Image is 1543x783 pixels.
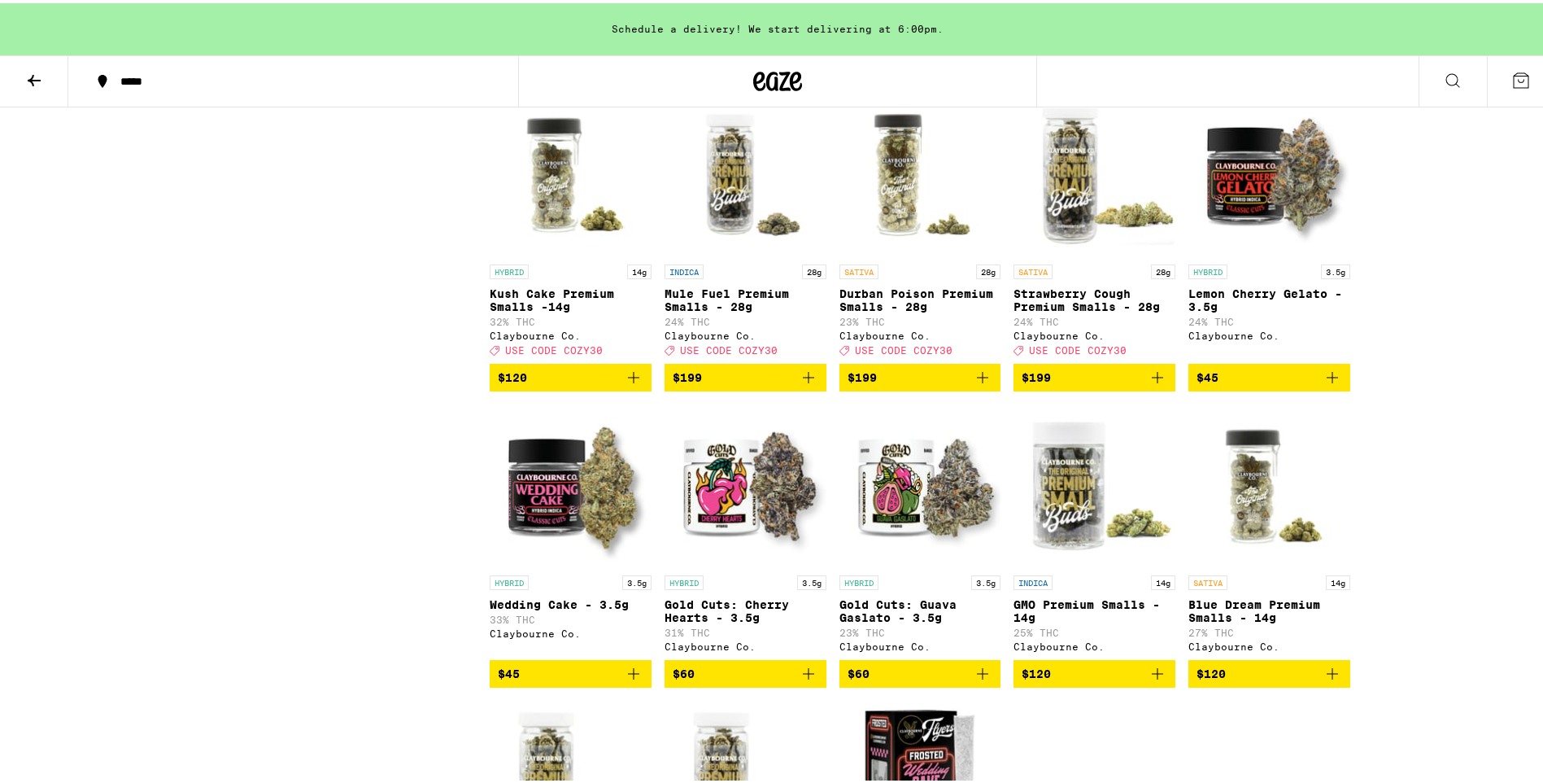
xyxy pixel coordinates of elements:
span: $199 [1022,368,1051,381]
p: 27% THC [1188,624,1350,635]
span: Hi. Need any help? [10,11,117,24]
p: HYBRID [839,572,878,587]
a: Open page for Kush Cake Premium Smalls -14g from Claybourne Co. [490,90,652,361]
img: Claybourne Co. - Gold Cuts: Cherry Hearts - 3.5g [665,401,826,564]
a: Open page for Mule Fuel Premium Smalls - 28g from Claybourne Co. [665,90,826,361]
img: Claybourne Co. - Strawberry Cough Premium Smalls - 28g [1013,90,1175,253]
div: Claybourne Co. [839,638,1001,649]
div: Claybourne Co. [1188,638,1350,649]
p: Wedding Cake - 3.5g [490,595,652,608]
p: HYBRID [665,572,704,587]
button: Add to bag [665,657,826,685]
span: $120 [1196,664,1226,677]
a: Open page for Strawberry Cough Premium Smalls - 28g from Claybourne Co. [1013,90,1175,361]
div: Claybourne Co. [665,327,826,338]
a: Open page for Wedding Cake - 3.5g from Claybourne Co. [490,401,652,657]
p: 14g [627,261,652,276]
p: GMO Premium Smalls - 14g [1013,595,1175,621]
p: 24% THC [1188,313,1350,324]
img: Claybourne Co. - Kush Cake Premium Smalls -14g [490,90,652,253]
span: $199 [848,368,877,381]
p: 3.5g [971,572,1000,587]
span: $120 [1022,664,1051,677]
p: Gold Cuts: Guava Gaslato - 3.5g [839,595,1001,621]
div: Claybourne Co. [490,625,652,636]
button: Add to bag [1188,361,1350,388]
a: Open page for Gold Cuts: Guava Gaslato - 3.5g from Claybourne Co. [839,401,1001,657]
p: 3.5g [797,572,826,587]
div: Claybourne Co. [1188,327,1350,338]
button: Add to bag [665,361,826,388]
span: $199 [673,368,702,381]
button: Add to bag [1013,657,1175,685]
p: Blue Dream Premium Smalls - 14g [1188,595,1350,621]
a: Open page for Lemon Cherry Gelato - 3.5g from Claybourne Co. [1188,90,1350,361]
p: 3.5g [622,572,652,587]
span: USE CODE COZY30 [680,342,778,352]
span: USE CODE COZY30 [505,342,603,352]
p: 32% THC [490,313,652,324]
p: 3.5g [1321,261,1350,276]
p: SATIVA [1013,261,1053,276]
span: $60 [848,664,870,677]
a: Open page for Gold Cuts: Cherry Hearts - 3.5g from Claybourne Co. [665,401,826,657]
p: Lemon Cherry Gelato - 3.5g [1188,284,1350,310]
button: Add to bag [490,361,652,388]
p: SATIVA [839,261,878,276]
a: Open page for Blue Dream Premium Smalls - 14g from Claybourne Co. [1188,401,1350,657]
p: 14g [1151,572,1175,587]
p: Strawberry Cough Premium Smalls - 28g [1013,284,1175,310]
div: Claybourne Co. [839,327,1001,338]
p: 31% THC [665,624,826,635]
button: Add to bag [490,657,652,685]
p: 23% THC [839,624,1001,635]
p: Durban Poison Premium Smalls - 28g [839,284,1001,310]
a: Open page for Durban Poison Premium Smalls - 28g from Claybourne Co. [839,90,1001,361]
p: INDICA [1013,572,1053,587]
p: 24% THC [665,313,826,324]
p: Kush Cake Premium Smalls -14g [490,284,652,310]
img: Claybourne Co. - Gold Cuts: Guava Gaslato - 3.5g [839,401,1001,564]
button: Add to bag [1013,361,1175,388]
p: 33% THC [490,611,652,622]
span: $45 [1196,368,1218,381]
span: USE CODE COZY30 [855,342,952,352]
span: USE CODE COZY30 [1029,342,1127,352]
p: Gold Cuts: Cherry Hearts - 3.5g [665,595,826,621]
img: Claybourne Co. - Mule Fuel Premium Smalls - 28g [665,90,826,253]
p: 28g [802,261,826,276]
button: Add to bag [1188,657,1350,685]
p: HYBRID [490,572,529,587]
span: $60 [673,664,695,677]
img: Claybourne Co. - Wedding Cake - 3.5g [490,401,652,564]
p: 28g [976,261,1000,276]
p: HYBRID [1188,261,1227,276]
div: Claybourne Co. [1013,327,1175,338]
p: 24% THC [1013,313,1175,324]
div: Claybourne Co. [1013,638,1175,649]
div: Claybourne Co. [490,327,652,338]
button: Add to bag [839,361,1001,388]
span: $45 [498,664,520,677]
p: 23% THC [839,313,1001,324]
p: Mule Fuel Premium Smalls - 28g [665,284,826,310]
p: 14g [1326,572,1350,587]
p: HYBRID [490,261,529,276]
a: Open page for GMO Premium Smalls - 14g from Claybourne Co. [1013,401,1175,657]
img: Claybourne Co. - GMO Premium Smalls - 14g [1013,401,1175,564]
div: Claybourne Co. [665,638,826,649]
p: 28g [1151,261,1175,276]
p: 25% THC [1013,624,1175,635]
span: $120 [498,368,527,381]
img: Claybourne Co. - Durban Poison Premium Smalls - 28g [839,90,1001,253]
img: Claybourne Co. - Lemon Cherry Gelato - 3.5g [1188,90,1350,253]
p: SATIVA [1188,572,1227,587]
p: INDICA [665,261,704,276]
img: Claybourne Co. - Blue Dream Premium Smalls - 14g [1188,401,1350,564]
button: Add to bag [839,657,1001,685]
